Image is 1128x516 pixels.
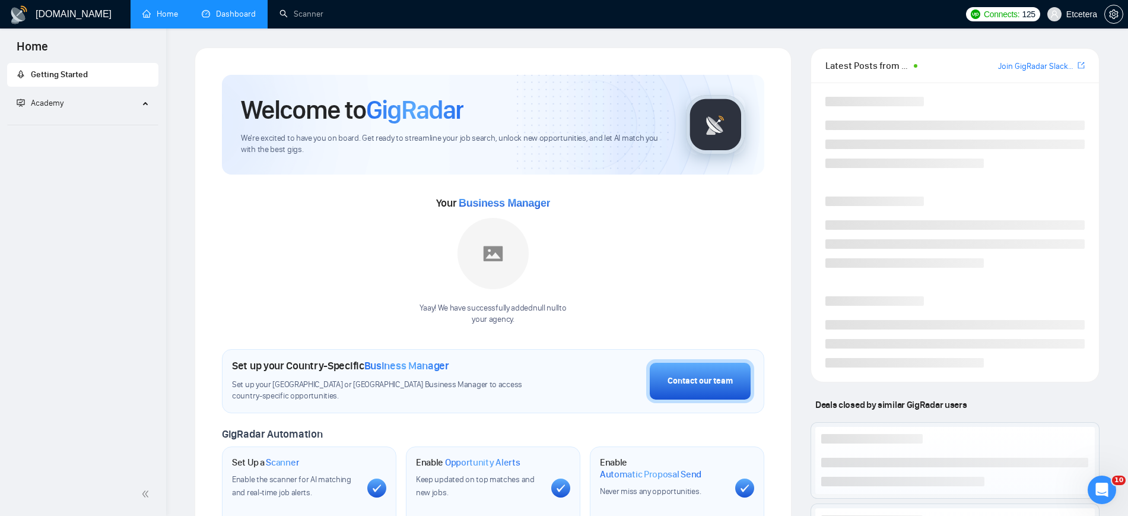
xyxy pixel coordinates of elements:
span: Getting Started [31,69,88,80]
h1: Welcome to [241,94,463,126]
span: Automatic Proposal Send [600,468,701,480]
img: upwork-logo.png [971,10,980,19]
h1: Set Up a [232,457,299,468]
span: Enable the scanner for AI matching and real-time job alerts. [232,474,351,498]
span: double-left [141,488,153,500]
a: homeHome [142,9,178,19]
span: Business Manager [364,359,449,372]
iframe: Intercom live chat [1088,476,1116,504]
span: Set up your [GEOGRAPHIC_DATA] or [GEOGRAPHIC_DATA] Business Manager to access country-specific op... [232,379,545,402]
span: export [1078,61,1085,70]
span: Academy [17,98,63,108]
a: Join GigRadar Slack Community [998,60,1075,73]
span: Opportunity Alerts [445,457,520,468]
span: Business Manager [459,197,550,209]
span: Never miss any opportunities. [600,486,701,496]
a: export [1078,60,1085,71]
p: your agency . [420,314,566,325]
span: user [1050,10,1059,18]
span: 125 [1022,8,1035,21]
h1: Enable [600,457,726,480]
span: rocket [17,70,25,78]
h1: Set up your Country-Specific [232,359,449,372]
a: searchScanner [279,9,323,19]
button: setting [1104,5,1123,24]
span: 10 [1112,476,1126,485]
span: Academy [31,98,63,108]
h1: Enable [416,457,520,468]
div: Yaay! We have successfully added null null to [420,303,566,325]
li: Getting Started [7,63,158,87]
span: Your [436,197,551,210]
button: Contact our team [646,359,754,403]
img: logo [9,5,28,24]
img: placeholder.png [457,218,529,289]
span: Latest Posts from the GigRadar Community [825,58,910,73]
img: gigradar-logo.png [686,95,745,154]
li: Academy Homepage [7,120,158,128]
span: We're excited to have you on board. Get ready to streamline your job search, unlock new opportuni... [241,133,667,156]
span: Connects: [984,8,1019,21]
span: Keep updated on top matches and new jobs. [416,474,535,498]
span: Home [7,38,58,63]
span: GigRadar [366,94,463,126]
span: setting [1105,10,1123,19]
span: fund-projection-screen [17,99,25,107]
span: Scanner [266,457,299,468]
span: GigRadar Automation [222,428,322,441]
span: Deals closed by similar GigRadar users [811,394,971,415]
div: Contact our team [668,375,733,388]
a: dashboardDashboard [202,9,256,19]
a: setting [1104,10,1123,19]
